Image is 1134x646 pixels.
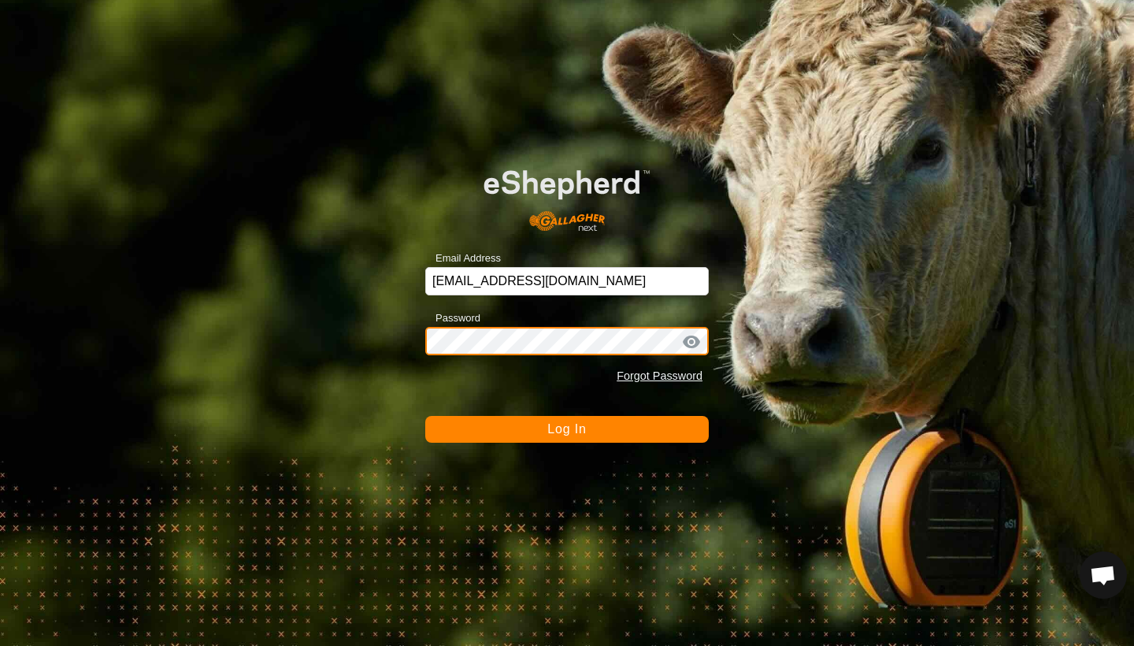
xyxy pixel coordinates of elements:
button: Log In [425,416,709,443]
input: Email Address [425,267,709,295]
a: Forgot Password [617,369,702,382]
img: E-shepherd Logo [454,147,680,243]
label: Password [425,310,480,326]
span: Log In [547,422,586,436]
a: Open chat [1080,551,1127,599]
label: Email Address [425,251,501,266]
